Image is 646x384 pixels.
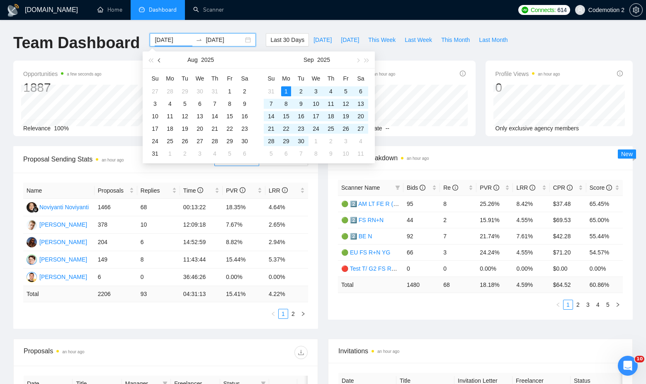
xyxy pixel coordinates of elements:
[150,149,160,159] div: 31
[196,37,202,43] span: to
[437,33,474,46] button: This Month
[27,273,87,280] a: SK[PERSON_NAME]
[27,272,37,282] img: SK
[240,124,250,134] div: 23
[150,111,160,121] div: 10
[266,33,309,46] button: Last 30 Days
[289,309,298,318] a: 2
[148,72,163,85] th: Su
[39,272,87,281] div: [PERSON_NAME]
[617,71,623,76] span: info-circle
[393,181,402,194] span: filter
[308,147,323,160] td: 2025-10-08
[279,72,294,85] th: Mo
[603,300,612,309] a: 5
[163,135,177,147] td: 2025-08-25
[556,302,561,307] span: left
[326,124,336,134] div: 25
[298,309,308,319] li: Next Page
[264,135,279,147] td: 2025-09-28
[338,125,382,132] span: Acceptance Rate
[479,35,508,44] span: Last Month
[222,98,237,110] td: 2025-08-08
[237,98,252,110] td: 2025-08-09
[195,111,205,121] div: 13
[311,136,321,146] div: 1
[279,309,288,318] a: 1
[180,124,190,134] div: 19
[615,302,620,307] span: right
[294,98,308,110] td: 2025-09-09
[480,184,499,191] span: PVR
[341,124,351,134] div: 26
[309,33,336,46] button: [DATE]
[177,98,192,110] td: 2025-08-05
[210,136,220,146] div: 28
[341,184,380,191] span: Scanner Name
[23,69,102,79] span: Opportunities
[39,203,89,212] div: Noviyanti Noviyanti
[296,124,306,134] div: 23
[180,99,190,109] div: 5
[177,85,192,98] td: 2025-07-29
[323,135,338,147] td: 2025-10-02
[27,238,87,245] a: K[PERSON_NAME]
[264,72,279,85] th: Su
[341,265,428,272] a: 🔴 Test T/ G2 FS R+RN+N/ 06.03
[577,7,583,13] span: user
[165,99,175,109] div: 4
[356,136,366,146] div: 4
[603,300,613,310] li: 5
[165,86,175,96] div: 28
[279,135,294,147] td: 2025-09-29
[177,72,192,85] th: Tu
[338,85,353,98] td: 2025-09-05
[180,111,190,121] div: 12
[563,300,573,310] li: 1
[237,85,252,98] td: 2025-08-02
[338,122,353,135] td: 2025-09-26
[308,110,323,122] td: 2025-09-17
[400,33,437,46] button: Last Week
[222,147,237,160] td: 2025-09-05
[193,6,224,13] a: searchScanner
[311,124,321,134] div: 24
[298,309,308,319] button: right
[308,122,323,135] td: 2025-09-24
[281,111,291,121] div: 15
[341,217,384,223] a: 🟢 2️⃣ FS RN+N
[553,184,573,191] span: CPR
[281,86,291,96] div: 1
[593,300,602,309] a: 4
[573,300,583,309] a: 2
[266,149,276,159] div: 5
[201,51,214,68] button: 2025
[356,124,366,134] div: 27
[353,85,368,98] td: 2025-09-06
[583,300,593,309] a: 3
[279,122,294,135] td: 2025-09-22
[266,99,276,109] div: 7
[192,147,207,160] td: 2025-09-03
[301,311,306,316] span: right
[338,147,353,160] td: 2025-10-10
[356,111,366,121] div: 20
[630,7,642,13] span: setting
[13,33,140,53] h1: Team Dashboard
[27,203,89,210] a: NNNoviyanti Noviyanti
[635,356,644,362] span: 10
[338,72,353,85] th: Fr
[7,4,20,17] img: logo
[336,33,364,46] button: [DATE]
[364,33,400,46] button: This Week
[27,220,37,230] img: DB
[187,51,198,68] button: Aug
[296,136,306,146] div: 30
[266,136,276,146] div: 28
[356,149,366,159] div: 11
[304,51,314,68] button: Sep
[279,147,294,160] td: 2025-10-06
[266,124,276,134] div: 21
[192,72,207,85] th: We
[192,122,207,135] td: 2025-08-20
